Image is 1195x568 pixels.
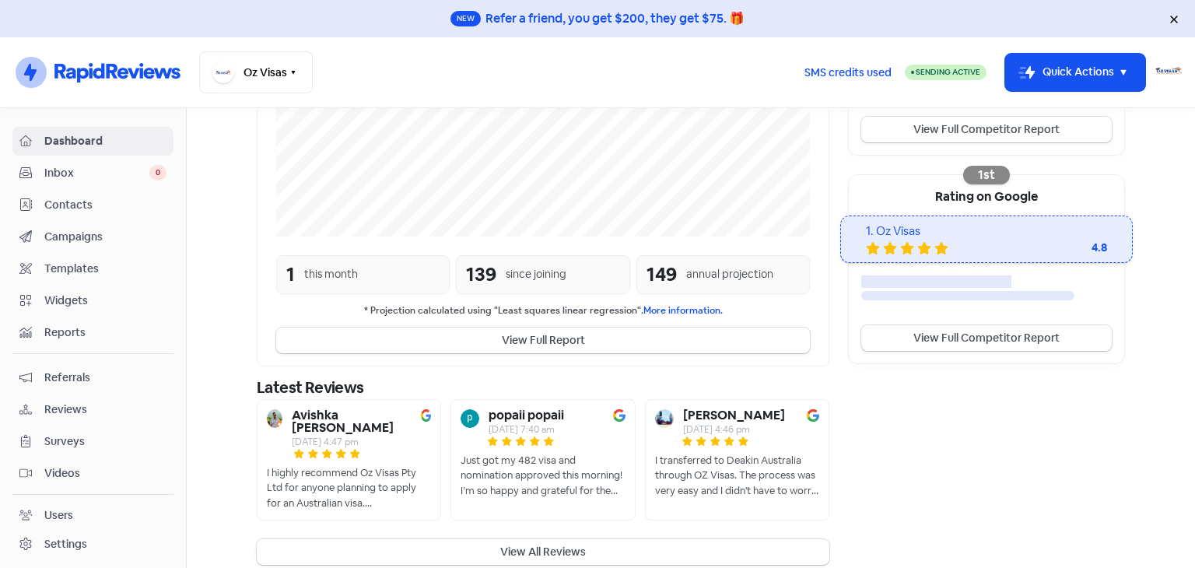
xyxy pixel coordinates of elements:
div: Latest Reviews [257,376,829,399]
span: New [450,11,481,26]
span: Videos [44,465,166,482]
span: Contacts [44,197,166,213]
div: Settings [44,536,87,552]
a: Settings [12,530,173,559]
div: since joining [506,266,566,282]
img: Image [807,409,819,422]
a: Campaigns [12,223,173,251]
div: I transferred to Deakin Australia through OZ Visas. The process was very easy and I didn't have t... [655,453,819,499]
span: Inbox [44,165,149,181]
span: Dashboard [44,133,166,149]
a: More information. [643,304,723,317]
a: Users [12,501,173,530]
span: Templates [44,261,166,277]
a: View Full Competitor Report [861,325,1112,351]
a: Videos [12,459,173,488]
a: Widgets [12,286,173,315]
div: I highly recommend Oz Visas Pty Ltd for anyone planning to apply for an Australian visa. [PERSON_... [267,465,431,511]
a: Templates [12,254,173,283]
span: Reports [44,324,166,341]
button: View Full Report [276,328,810,353]
div: Just got my 482 visa and nomination approved this morning! I’m so happy and grateful for the amaz... [461,453,625,499]
span: Campaigns [44,229,166,245]
div: this month [304,266,358,282]
div: 4.8 [1045,240,1107,256]
img: Image [421,409,431,422]
a: Dashboard [12,127,173,156]
small: * Projection calculated using "Least squares linear regression". [276,303,810,318]
button: Quick Actions [1005,54,1145,91]
span: Surveys [44,433,166,450]
img: User [1155,58,1183,86]
div: Users [44,507,73,524]
div: [DATE] 4:47 pm [292,437,416,447]
a: Sending Active [905,63,986,82]
div: 1. Oz Visas [866,223,1106,240]
span: 0 [149,165,166,181]
a: Contacts [12,191,173,219]
div: 1st [963,166,1010,184]
img: Image [613,409,626,422]
b: [PERSON_NAME] [683,409,785,422]
div: [DATE] 4:46 pm [683,425,785,434]
a: SMS credits used [791,63,905,79]
span: Widgets [44,293,166,309]
div: annual projection [686,266,773,282]
div: 149 [647,261,677,289]
a: Reviews [12,395,173,424]
button: Oz Visas [199,51,313,93]
div: 139 [466,261,496,289]
img: Avatar [267,409,282,428]
div: [DATE] 7:40 am [489,425,564,434]
b: Avishka [PERSON_NAME] [292,409,416,434]
a: Inbox 0 [12,159,173,188]
span: Reviews [44,401,166,418]
span: Referrals [44,370,166,386]
div: Refer a friend, you get $200, they get $75. 🎁 [485,9,745,28]
a: View Full Competitor Report [861,117,1112,142]
span: SMS credits used [804,65,892,81]
b: popaii popaii [489,409,564,422]
a: Referrals [12,363,173,392]
img: Avatar [461,409,479,428]
a: Reports [12,318,173,347]
span: Sending Active [916,67,980,77]
div: Rating on Google [849,175,1124,216]
img: Avatar [655,409,674,428]
div: 1 [286,261,295,289]
button: View All Reviews [257,539,829,565]
a: Surveys [12,427,173,456]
